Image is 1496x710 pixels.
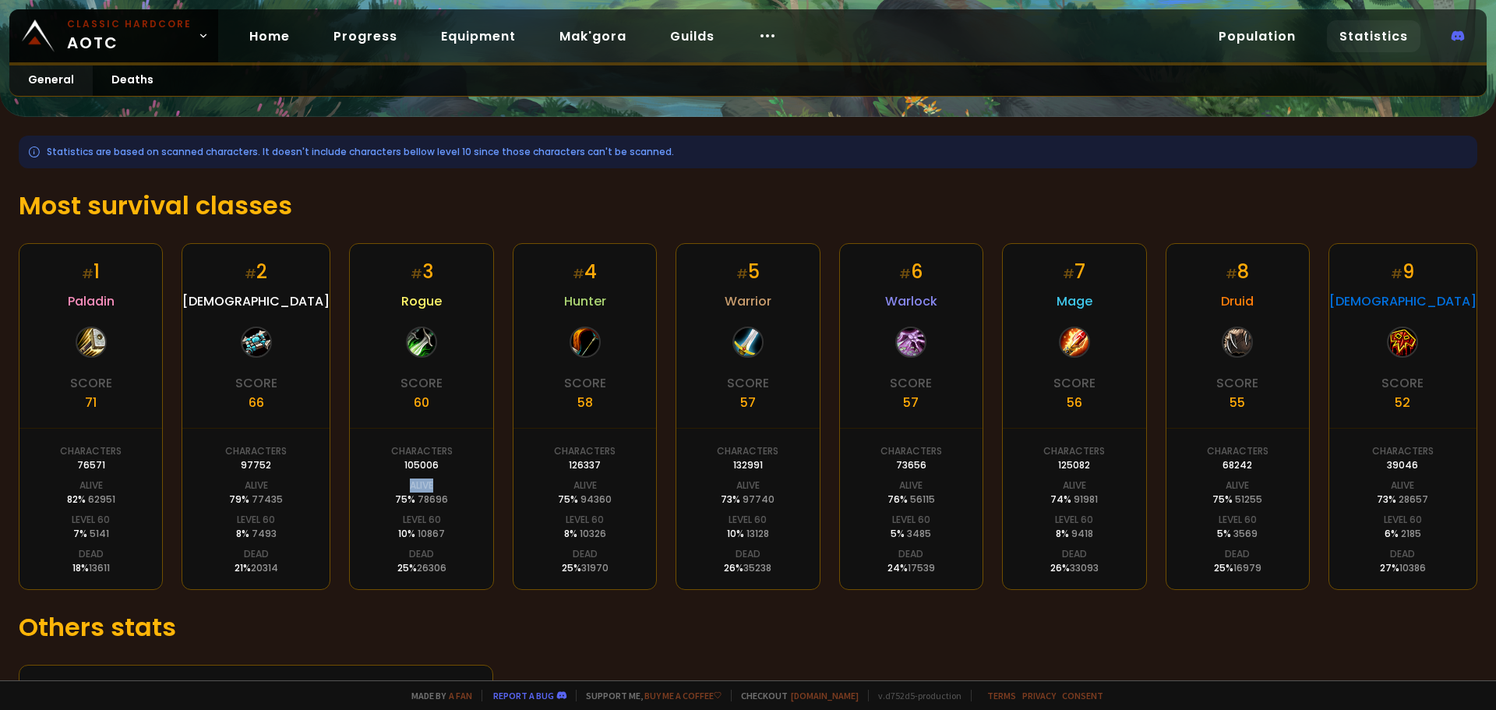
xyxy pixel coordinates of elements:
[404,458,439,472] div: 105006
[418,493,448,506] span: 78696
[79,479,103,493] div: Alive
[411,265,422,283] small: #
[890,373,932,393] div: Score
[891,527,931,541] div: 5 %
[658,20,727,52] a: Guilds
[1391,258,1414,285] div: 9
[887,493,935,507] div: 76 %
[573,547,598,561] div: Dead
[580,493,612,506] span: 94360
[1043,444,1105,458] div: Characters
[727,373,769,393] div: Score
[908,561,935,574] span: 17539
[429,20,528,52] a: Equipment
[898,547,923,561] div: Dead
[564,373,606,393] div: Score
[576,690,722,701] span: Support me,
[9,9,218,62] a: Classic HardcoreAOTC
[1230,393,1245,412] div: 55
[72,513,110,527] div: Level 60
[237,513,275,527] div: Level 60
[89,561,110,574] span: 13611
[70,373,112,393] div: Score
[1233,527,1258,540] span: 3569
[1063,265,1074,283] small: #
[391,444,453,458] div: Characters
[410,479,433,493] div: Alive
[72,561,110,575] div: 18 %
[1226,479,1249,493] div: Alive
[68,291,115,311] span: Paladin
[1071,527,1093,540] span: 9418
[85,393,97,412] div: 71
[573,265,584,283] small: #
[887,561,935,575] div: 24 %
[1223,458,1252,472] div: 68242
[899,265,911,283] small: #
[1063,258,1085,285] div: 7
[245,258,267,285] div: 2
[1063,479,1086,493] div: Alive
[235,373,277,393] div: Score
[564,291,606,311] span: Hunter
[580,527,606,540] span: 10326
[725,291,771,311] span: Warrior
[418,527,445,540] span: 10867
[1057,291,1092,311] span: Mage
[321,20,410,52] a: Progress
[1212,493,1262,507] div: 75 %
[1395,393,1410,412] div: 52
[558,493,612,507] div: 75 %
[9,65,93,96] a: General
[721,493,774,507] div: 73 %
[644,690,722,701] a: Buy me a coffee
[896,458,926,472] div: 73656
[1219,513,1257,527] div: Level 60
[1391,479,1414,493] div: Alive
[1050,561,1099,575] div: 26 %
[1067,393,1082,412] div: 56
[717,444,778,458] div: Characters
[1329,291,1477,311] span: [DEMOGRAPHIC_DATA]
[79,547,104,561] div: Dead
[1235,493,1262,506] span: 51255
[1207,444,1268,458] div: Characters
[1055,513,1093,527] div: Level 60
[791,690,859,701] a: [DOMAIN_NAME]
[67,17,192,55] span: AOTC
[237,20,302,52] a: Home
[736,265,748,283] small: #
[1380,561,1426,575] div: 27 %
[77,458,105,472] div: 76571
[1387,458,1418,472] div: 39046
[93,65,172,96] a: Deaths
[736,479,760,493] div: Alive
[1390,547,1415,561] div: Dead
[547,20,639,52] a: Mak'gora
[868,690,961,701] span: v. d752d5 - production
[67,493,115,507] div: 82 %
[411,258,433,285] div: 3
[573,258,597,285] div: 4
[409,547,434,561] div: Dead
[493,690,554,701] a: Report a bug
[398,527,445,541] div: 10 %
[1053,373,1096,393] div: Score
[1384,513,1422,527] div: Level 60
[235,561,278,575] div: 21 %
[573,479,597,493] div: Alive
[581,561,609,574] span: 31970
[562,561,609,575] div: 25 %
[1221,291,1254,311] span: Druid
[449,690,472,701] a: a fan
[729,513,767,527] div: Level 60
[1070,561,1099,574] span: 33093
[1399,561,1426,574] span: 10386
[67,17,192,31] small: Classic Hardcore
[417,561,446,574] span: 26306
[903,393,919,412] div: 57
[740,393,756,412] div: 57
[225,444,287,458] div: Characters
[82,265,93,283] small: #
[1372,444,1434,458] div: Characters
